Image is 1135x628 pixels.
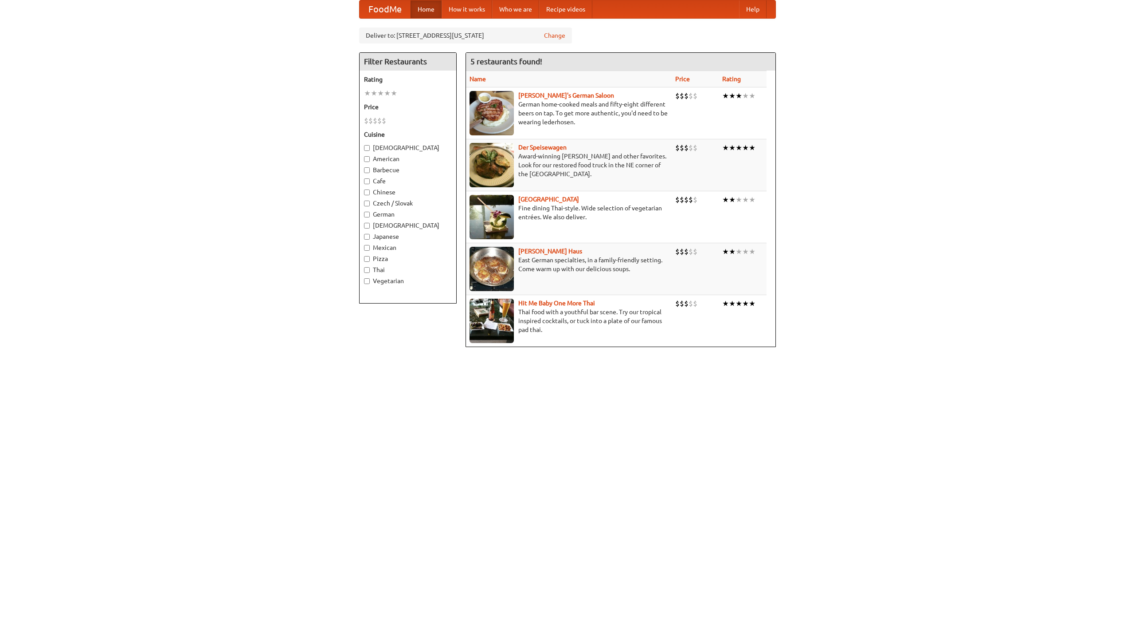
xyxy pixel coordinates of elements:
input: Chinese [364,190,370,195]
p: Fine dining Thai-style. Wide selection of vegetarian entrées. We also deliver. [470,204,668,221]
li: $ [684,299,689,308]
li: $ [684,91,689,101]
li: ★ [722,91,729,101]
input: Thai [364,267,370,273]
li: $ [675,143,680,153]
li: $ [680,91,684,101]
input: German [364,212,370,217]
a: How it works [442,0,492,18]
li: $ [684,247,689,257]
img: babythai.jpg [470,299,514,343]
li: ★ [364,88,371,98]
li: $ [689,91,693,101]
li: $ [364,116,368,126]
li: $ [680,143,684,153]
p: Thai food with a youthful bar scene. Try our tropical inspired cocktails, or tuck into a plate of... [470,308,668,334]
label: Czech / Slovak [364,199,452,208]
li: ★ [371,88,377,98]
p: Award-winning [PERSON_NAME] and other favorites. Look for our restored food truck in the NE corne... [470,152,668,178]
li: ★ [742,299,749,308]
input: Mexican [364,245,370,251]
li: $ [382,116,386,126]
a: Hit Me Baby One More Thai [518,300,595,307]
li: ★ [722,143,729,153]
li: ★ [742,91,749,101]
li: ★ [749,247,755,257]
li: $ [693,299,697,308]
input: Barbecue [364,167,370,173]
h5: Cuisine [364,130,452,139]
li: ★ [736,91,742,101]
input: [DEMOGRAPHIC_DATA] [364,223,370,229]
a: Change [544,31,565,40]
label: Thai [364,265,452,274]
a: Rating [722,75,741,83]
li: ★ [736,195,742,205]
li: ★ [736,299,742,308]
input: Pizza [364,256,370,262]
div: Deliver to: [STREET_ADDRESS][US_STATE] [359,28,572,43]
li: $ [675,299,680,308]
li: ★ [736,247,742,257]
li: ★ [722,195,729,205]
label: [DEMOGRAPHIC_DATA] [364,221,452,230]
li: ★ [729,143,736,153]
h5: Price [364,103,452,111]
li: ★ [736,143,742,153]
a: [GEOGRAPHIC_DATA] [518,196,579,203]
li: $ [675,247,680,257]
label: Cafe [364,177,452,186]
a: [PERSON_NAME]'s German Saloon [518,92,614,99]
img: satay.jpg [470,195,514,239]
li: ★ [742,247,749,257]
li: $ [689,299,693,308]
li: $ [693,247,697,257]
li: $ [689,247,693,257]
li: ★ [749,195,755,205]
label: Barbecue [364,166,452,174]
p: East German specialties, in a family-friendly setting. Come warm up with our delicious soups. [470,256,668,273]
a: Der Speisewagen [518,144,567,151]
img: kohlhaus.jpg [470,247,514,291]
input: American [364,156,370,162]
a: [PERSON_NAME] Haus [518,248,582,255]
li: ★ [391,88,397,98]
a: FoodMe [360,0,411,18]
li: ★ [722,247,729,257]
p: German home-cooked meals and fifty-eight different beers on tap. To get more authentic, you'd nee... [470,100,668,126]
label: [DEMOGRAPHIC_DATA] [364,143,452,152]
li: ★ [742,195,749,205]
label: Chinese [364,188,452,197]
label: Pizza [364,254,452,263]
img: speisewagen.jpg [470,143,514,187]
a: Price [675,75,690,83]
li: $ [373,116,377,126]
li: ★ [377,88,384,98]
li: $ [693,195,697,205]
li: $ [675,91,680,101]
a: Name [470,75,486,83]
a: Help [739,0,767,18]
a: Home [411,0,442,18]
li: ★ [729,195,736,205]
label: German [364,210,452,219]
label: Mexican [364,243,452,252]
li: ★ [722,299,729,308]
li: $ [693,143,697,153]
li: ★ [749,91,755,101]
label: American [364,154,452,163]
li: ★ [384,88,391,98]
li: $ [675,195,680,205]
li: $ [680,247,684,257]
li: ★ [742,143,749,153]
input: Vegetarian [364,278,370,284]
li: ★ [749,299,755,308]
li: $ [693,91,697,101]
li: $ [684,195,689,205]
a: Recipe videos [539,0,592,18]
h5: Rating [364,75,452,84]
